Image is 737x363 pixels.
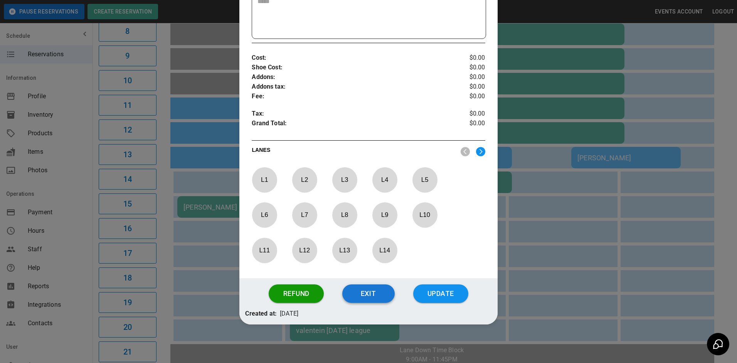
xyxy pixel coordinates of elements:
p: L 2 [292,171,317,189]
p: L 10 [412,206,437,224]
p: $0.00 [446,72,485,82]
p: L 12 [292,241,317,259]
button: Refund [269,284,323,303]
p: $0.00 [446,92,485,101]
p: Addons tax : [252,82,446,92]
p: L 4 [372,171,397,189]
p: L 3 [332,171,357,189]
p: L 9 [372,206,397,224]
p: L 1 [252,171,277,189]
p: $0.00 [446,119,485,130]
p: L 14 [372,241,397,259]
p: L 8 [332,206,357,224]
p: LANES [252,146,454,157]
p: L 5 [412,171,437,189]
p: Addons : [252,72,446,82]
img: nav_left.svg [461,147,470,156]
p: $0.00 [446,53,485,63]
img: right.svg [476,147,485,156]
button: Update [413,284,468,303]
p: Created at: [245,309,277,319]
p: L 7 [292,206,317,224]
p: L 11 [252,241,277,259]
p: Fee : [252,92,446,101]
p: Grand Total : [252,119,446,130]
p: L 13 [332,241,357,259]
p: $0.00 [446,109,485,119]
p: Shoe Cost : [252,63,446,72]
p: Tax : [252,109,446,119]
button: Exit [342,284,395,303]
p: L 6 [252,206,277,224]
p: [DATE] [280,309,298,319]
p: $0.00 [446,63,485,72]
p: $0.00 [446,82,485,92]
p: Cost : [252,53,446,63]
